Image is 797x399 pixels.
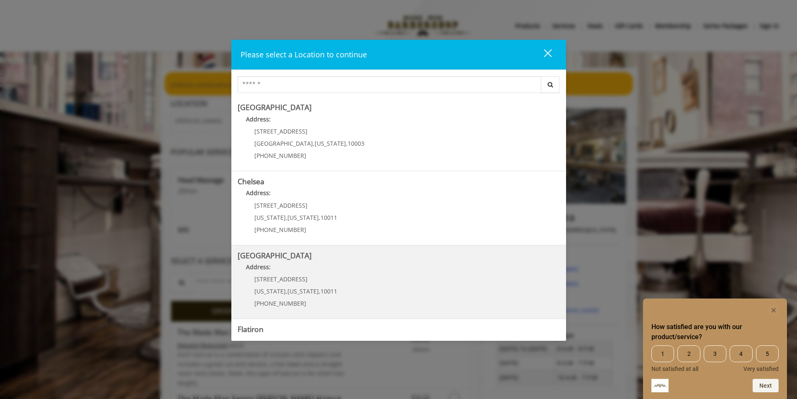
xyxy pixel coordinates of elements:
[286,214,287,221] span: ,
[346,139,348,147] span: ,
[246,189,271,197] b: Address:
[677,345,700,362] span: 2
[743,366,779,372] span: Very satisfied
[319,214,320,221] span: ,
[254,275,308,283] span: [STREET_ADDRESS]
[246,115,271,123] b: Address:
[651,366,698,372] span: Not satisfied at all
[319,287,320,295] span: ,
[756,345,779,362] span: 5
[320,214,337,221] span: 10011
[769,305,779,315] button: Hide survey
[534,49,551,61] div: close dialog
[315,139,346,147] span: [US_STATE]
[254,152,306,160] span: [PHONE_NUMBER]
[254,299,306,307] span: [PHONE_NUMBER]
[246,263,271,271] b: Address:
[241,49,367,59] span: Please select a Location to continue
[254,127,308,135] span: [STREET_ADDRESS]
[238,250,312,260] b: [GEOGRAPHIC_DATA]
[704,345,726,362] span: 3
[546,82,555,88] i: Search button
[753,379,779,392] button: Next question
[238,76,541,93] input: Search Center
[348,139,364,147] span: 10003
[254,201,308,209] span: [STREET_ADDRESS]
[313,139,315,147] span: ,
[254,226,306,234] span: [PHONE_NUMBER]
[238,76,560,97] div: Center Select
[286,287,287,295] span: ,
[651,305,779,392] div: How satisfied are you with our product/service? Select an option from 1 to 5, with 1 being Not sa...
[238,176,264,186] b: Chelsea
[238,102,312,112] b: [GEOGRAPHIC_DATA]
[651,345,779,372] div: How satisfied are you with our product/service? Select an option from 1 to 5, with 1 being Not sa...
[254,214,286,221] span: [US_STATE]
[320,287,337,295] span: 10011
[287,214,319,221] span: [US_STATE]
[254,139,313,147] span: [GEOGRAPHIC_DATA]
[651,345,674,362] span: 1
[730,345,752,362] span: 4
[287,287,319,295] span: [US_STATE]
[254,287,286,295] span: [US_STATE]
[528,46,557,63] button: close dialog
[651,322,779,342] h2: How satisfied are you with our product/service? Select an option from 1 to 5, with 1 being Not sa...
[238,324,264,334] b: Flatiron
